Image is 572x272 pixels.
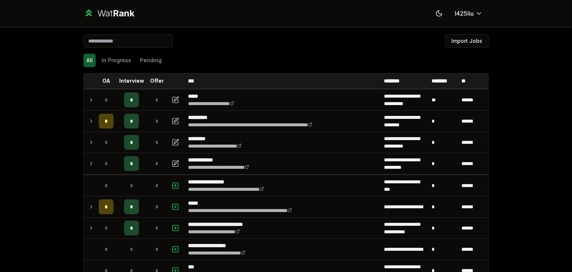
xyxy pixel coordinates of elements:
[102,77,110,85] p: OA
[83,7,134,19] a: WatRank
[137,54,165,67] button: Pending
[445,34,489,48] button: Import Jobs
[150,77,164,85] p: Offer
[97,7,134,19] div: Wat
[455,9,474,18] span: l425liu
[99,54,134,67] button: In Progress
[449,7,489,20] button: l425liu
[113,8,134,19] span: Rank
[119,77,144,85] p: Interview
[83,54,96,67] button: All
